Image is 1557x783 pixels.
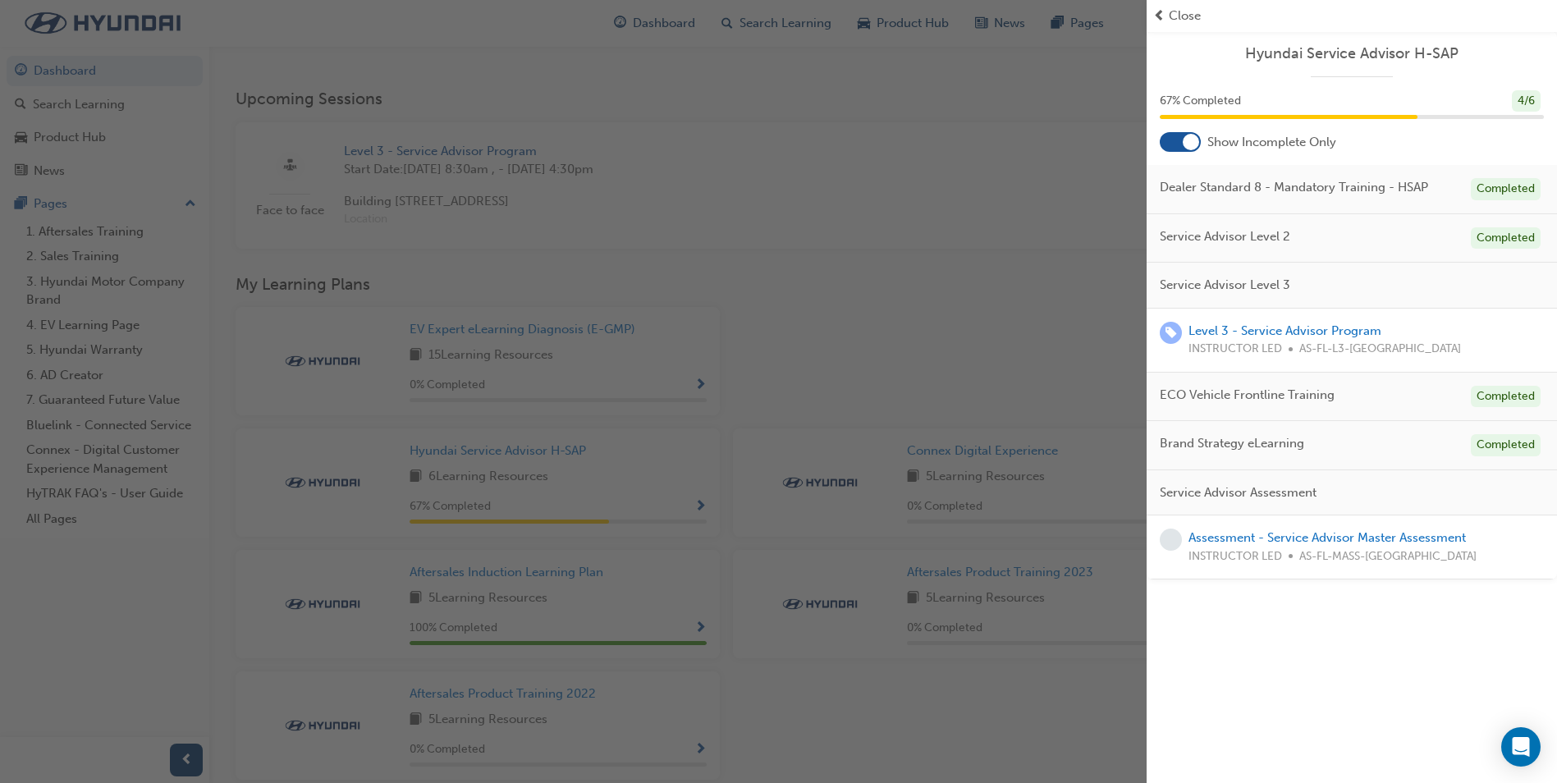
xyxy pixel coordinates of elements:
div: Open Intercom Messenger [1501,727,1541,767]
span: INSTRUCTOR LED [1188,340,1282,359]
a: Level 3 - Service Advisor Program [1188,323,1381,338]
span: Service Advisor Level 2 [1160,227,1290,246]
a: Assessment - Service Advisor Master Assessment [1188,530,1466,545]
span: prev-icon [1153,7,1165,25]
span: Service Advisor Level 3 [1160,276,1290,295]
div: Completed [1471,434,1541,456]
span: Dealer Standard 8 - Mandatory Training - HSAP [1160,178,1428,197]
a: Hyundai Service Advisor H-SAP [1160,44,1544,63]
button: prev-iconClose [1153,7,1550,25]
span: Show Incomplete Only [1207,133,1336,152]
span: Brand Strategy eLearning [1160,434,1304,453]
div: Completed [1471,386,1541,408]
span: 67 % Completed [1160,92,1241,111]
span: ECO Vehicle Frontline Training [1160,386,1335,405]
span: AS-FL-L3-[GEOGRAPHIC_DATA] [1299,340,1461,359]
span: INSTRUCTOR LED [1188,547,1282,566]
div: Completed [1471,227,1541,250]
span: Close [1169,7,1201,25]
div: 4 / 6 [1512,90,1541,112]
span: learningRecordVerb_NONE-icon [1160,529,1182,551]
div: Completed [1471,178,1541,200]
span: learningRecordVerb_ENROLL-icon [1160,322,1182,344]
span: AS-FL-MASS-[GEOGRAPHIC_DATA] [1299,547,1477,566]
span: Service Advisor Assessment [1160,483,1317,502]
